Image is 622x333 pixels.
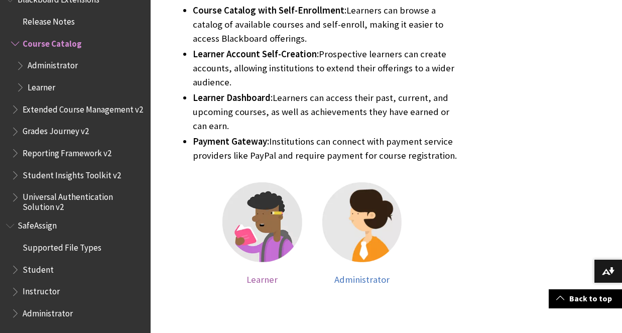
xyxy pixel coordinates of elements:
span: Administrator [28,57,78,71]
span: Grades Journey v2 [23,123,89,137]
a: Learner help Learner [222,182,302,285]
span: Learner Account Self-Creation: [193,48,319,60]
span: Reporting Framework v2 [23,145,111,158]
span: Supported File Types [23,239,101,253]
a: Administrator help Administrator [322,182,402,285]
li: Learners can access their past, current, and upcoming courses, as well as achievements they have ... [193,91,463,133]
span: Course Catalog [23,35,82,49]
span: Universal Authentication Solution v2 [23,189,144,212]
span: Release Notes [23,13,75,27]
span: Administrator [23,305,73,318]
li: Institutions can connect with payment service providers like PayPal and require payment for cours... [193,135,463,163]
nav: Book outline for Blackboard SafeAssign [6,217,145,322]
img: Learner help [222,182,302,262]
span: Administrator [334,274,390,285]
span: Learner Dashboard: [193,92,273,103]
span: Payment Gateway: [193,136,269,147]
span: Student Insights Toolkit v2 [23,167,121,180]
span: Student [23,261,54,275]
li: Learners can browse a catalog of available courses and self-enroll, making it easier to access Bl... [193,4,463,46]
span: Learner [246,274,278,285]
span: Learner [28,79,55,92]
a: Back to top [549,289,622,308]
span: Course Catalog with Self-Enrollment: [193,5,346,16]
img: Administrator help [322,182,402,262]
li: Prospective learners can create accounts, allowing institutions to extend their offerings to a wi... [193,47,463,89]
span: SafeAssign [18,217,57,231]
span: Instructor [23,283,60,297]
span: Extended Course Management v2 [23,101,143,115]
